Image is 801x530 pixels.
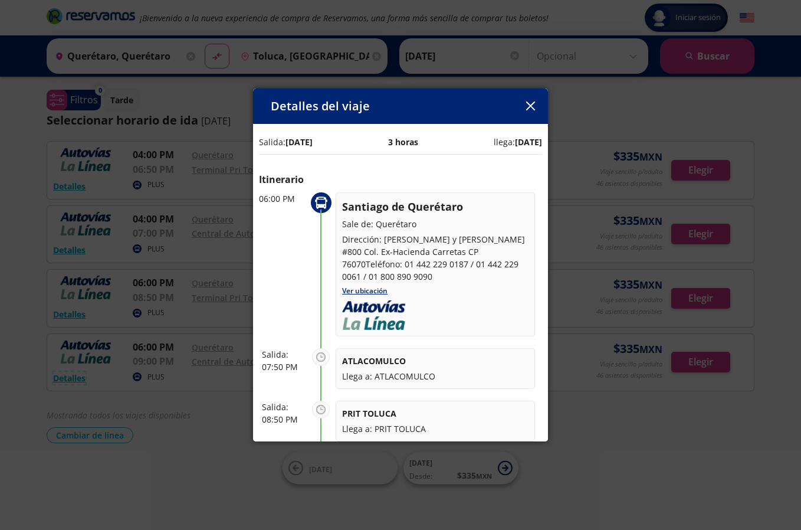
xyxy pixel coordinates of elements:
[262,361,306,373] p: 07:50 PM
[342,370,528,382] p: Llega a: ATLACOMULCO
[342,407,528,420] p: PRIT TOLUCA
[494,136,542,148] p: llega:
[342,355,528,367] p: ATLACOMULCO
[262,413,306,426] p: 08:50 PM
[342,199,528,215] p: Santiago de Querétaro
[271,97,370,115] p: Detalles del viaje
[285,136,313,148] b: [DATE]
[262,348,306,361] p: Salida:
[342,300,405,330] img: Logo_Autovias_LaLinea_VERT.png
[262,401,306,413] p: Salida:
[342,233,528,283] p: Dirección: [PERSON_NAME] y [PERSON_NAME] #800 Col. Ex-Hacienda Carretas CP 76070Teléfono: 01 442 ...
[342,286,388,296] a: Ver ubicación
[515,136,542,148] b: [DATE]
[259,172,542,187] p: Itinerario
[388,136,418,148] p: 3 horas
[342,423,528,435] p: Llega a: PRIT TOLUCA
[342,218,528,230] p: Sale de: Querétaro
[259,136,313,148] p: Salida:
[259,192,306,205] p: 06:00 PM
